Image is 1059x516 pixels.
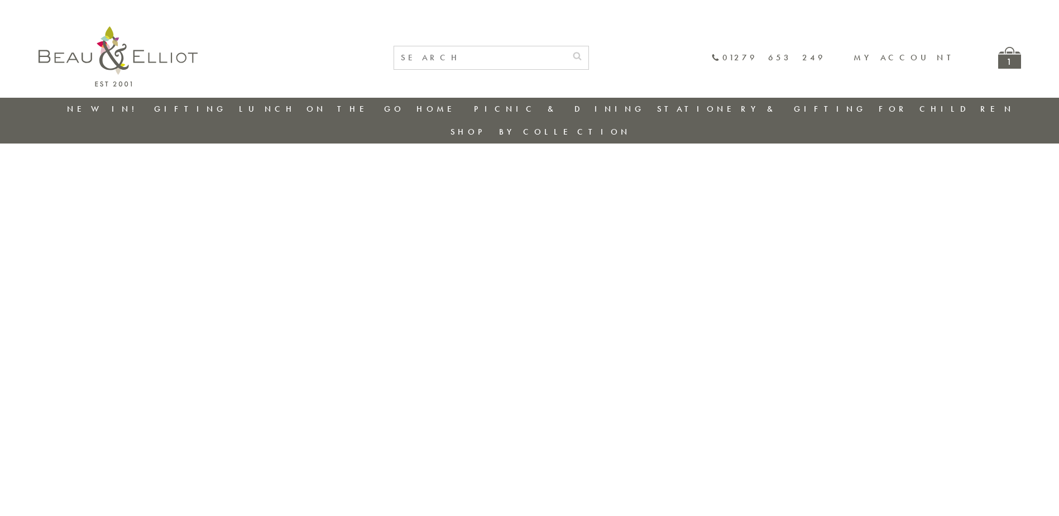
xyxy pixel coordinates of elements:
[474,103,645,114] a: Picnic & Dining
[451,126,631,137] a: Shop by collection
[657,103,866,114] a: Stationery & Gifting
[39,26,198,87] img: logo
[998,47,1021,69] a: 1
[394,46,566,69] input: SEARCH
[239,103,404,114] a: Lunch On The Go
[67,103,142,114] a: New in!
[854,52,959,63] a: My account
[416,103,461,114] a: Home
[711,53,826,63] a: 01279 653 249
[879,103,1014,114] a: For Children
[154,103,227,114] a: Gifting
